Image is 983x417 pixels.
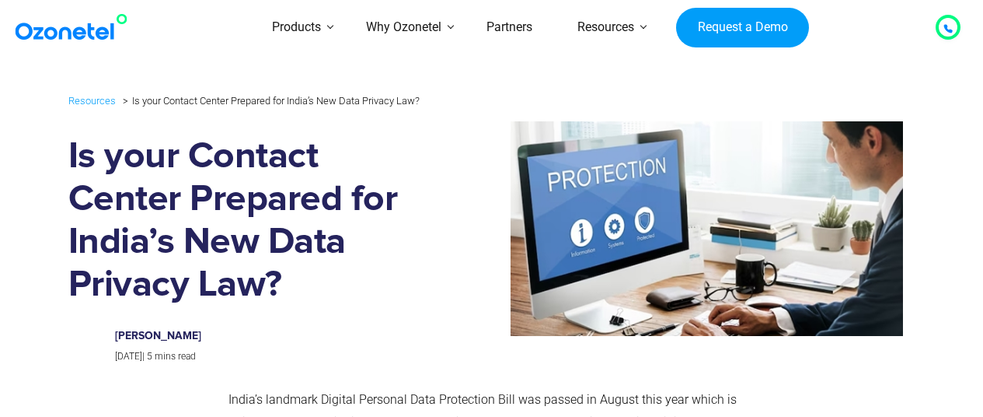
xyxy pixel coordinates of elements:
h1: Is your Contact Center Prepared for India’s New Data Privacy Law? [68,135,421,307]
a: Request a Demo [676,8,809,48]
li: Is your Contact Center Prepared for India’s New Data Privacy Law? [119,91,420,110]
a: Resources [68,92,116,110]
span: [DATE] [115,351,142,362]
span: mins read [155,351,196,362]
span: 5 [147,351,152,362]
h6: [PERSON_NAME] [115,330,405,343]
p: | [115,349,405,366]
